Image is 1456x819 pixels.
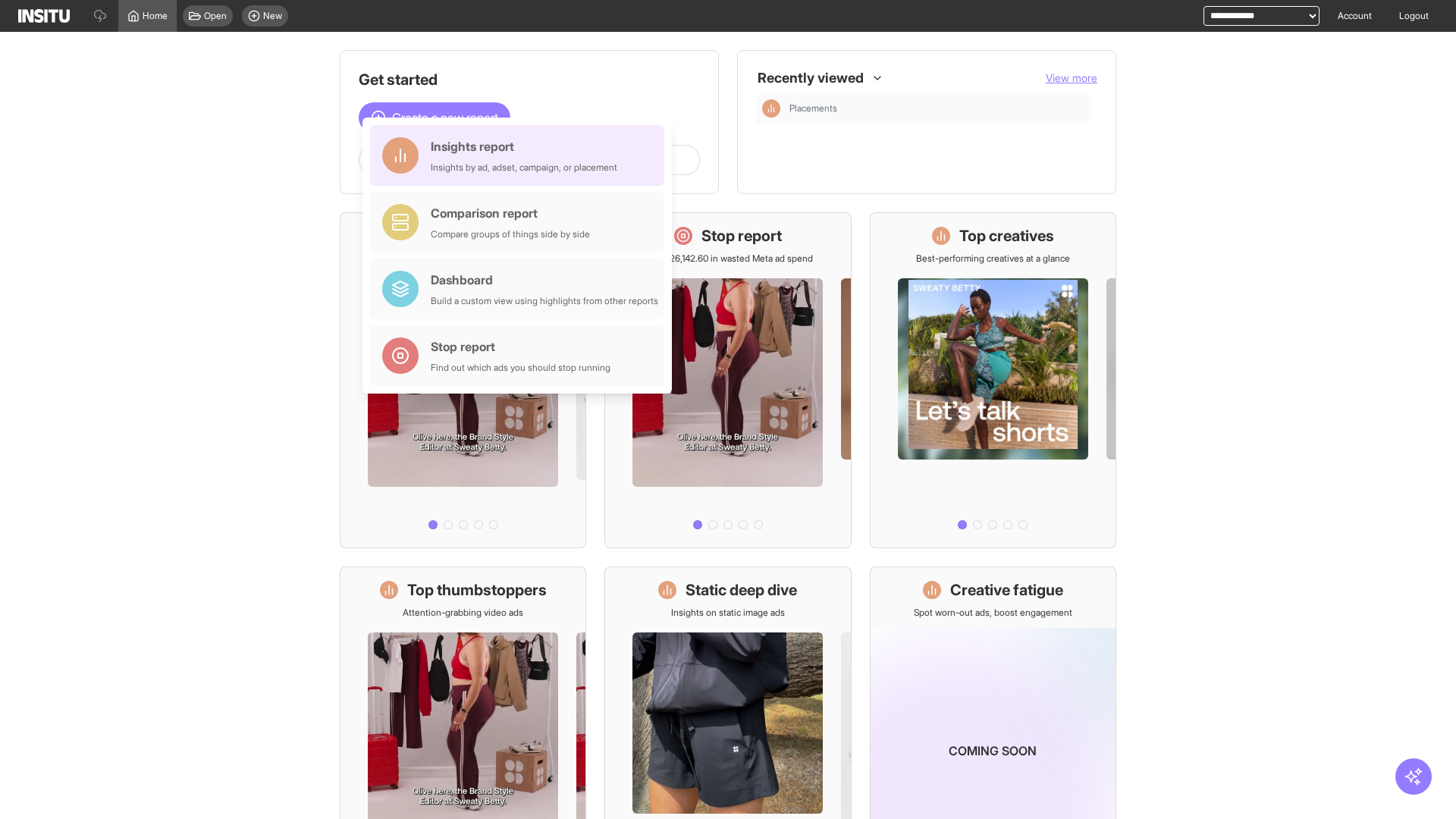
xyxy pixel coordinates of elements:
span: View more [1046,71,1097,84]
h1: Static deep dive [686,579,797,601]
h1: Get started [359,69,700,90]
a: Top creativesBest-performing creatives at a glance [870,212,1116,548]
div: Compare groups of things side by side [431,228,590,240]
span: Home [143,10,168,22]
h1: Stop report [701,225,782,246]
span: New [263,10,282,22]
button: Create a new report [359,102,510,133]
p: Attention-grabbing video ads [403,607,523,619]
div: Dashboard [431,271,658,289]
div: Insights report [431,137,617,155]
div: Stop report [431,337,610,356]
span: Placements [789,102,837,115]
div: Insights by ad, adset, campaign, or placement [431,162,617,174]
a: What's live nowSee all active ads instantly [340,212,586,548]
p: Best-performing creatives at a glance [916,253,1070,265]
div: Build a custom view using highlights from other reports [431,295,658,307]
p: Save £26,142.60 in wasted Meta ad spend [642,253,813,265]
h1: Top creatives [959,225,1054,246]
h1: Top thumbstoppers [407,579,547,601]
img: Logo [18,9,70,23]
div: Comparison report [431,204,590,222]
a: Stop reportSave £26,142.60 in wasted Meta ad spend [604,212,851,548]
span: Create a new report [392,108,498,127]
p: Insights on static image ads [671,607,785,619]
div: Find out which ads you should stop running [431,362,610,374]
div: Insights [762,99,780,118]
span: Placements [789,102,1085,115]
span: Open [204,10,227,22]
button: View more [1046,71,1097,86]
